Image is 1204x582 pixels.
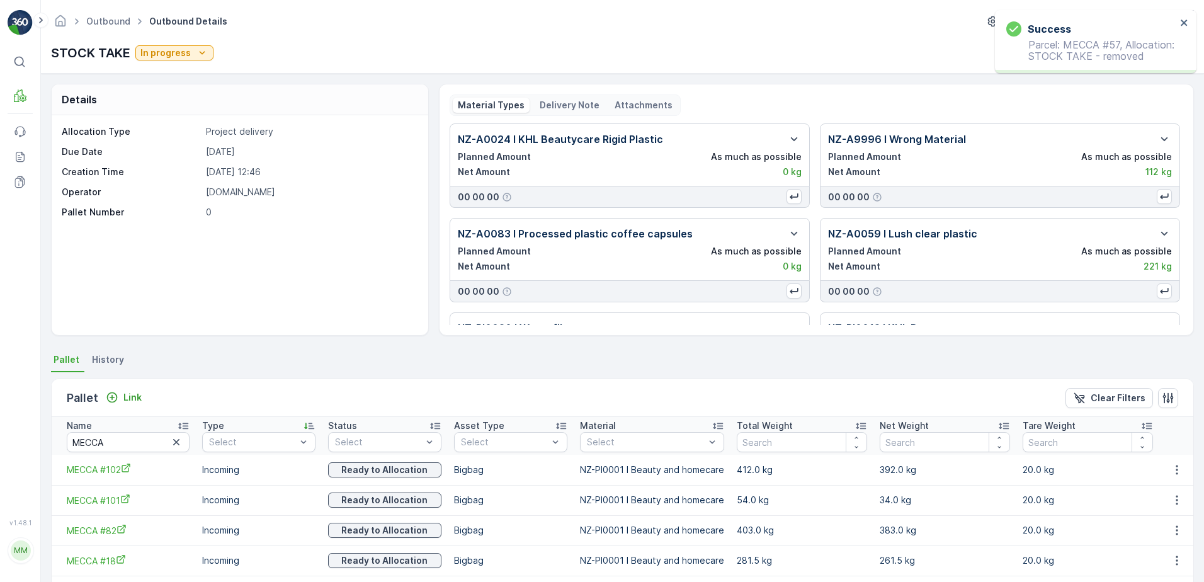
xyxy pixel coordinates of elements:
p: NZ-PI0020 I Water filters [458,321,583,336]
div: MM [11,540,31,561]
p: Ready to Allocation [341,554,428,567]
p: Select [461,436,548,448]
td: 20.0 kg [1016,545,1159,576]
p: Project delivery [206,125,415,138]
td: Incoming [196,515,322,545]
p: 0 [206,206,415,219]
p: 0 kg [783,166,802,178]
div: Help Tooltip Icon [872,287,882,297]
input: Search [67,432,190,452]
p: Planned Amount [828,245,901,258]
input: Search [1023,432,1153,452]
td: Incoming [196,455,322,485]
p: Parcel: MECCA #57, Allocation: STOCK TAKE - removed [1006,39,1176,62]
p: 221 kg [1144,260,1172,273]
td: 383.0 kg [873,515,1016,545]
p: Due Date [62,145,201,158]
td: 281.5 kg [730,545,873,576]
p: NZ-A0059 I Lush clear plastic [828,226,977,241]
p: 00 00 00 [828,191,870,203]
p: Net Weight [880,419,929,432]
span: Outbound Details [147,15,230,28]
img: logo [8,10,33,35]
a: Homepage [54,19,67,30]
button: Link [101,390,147,405]
a: Outbound [86,16,130,26]
p: Tare Weight [1023,419,1076,432]
td: NZ-PI0001 I Beauty and homecare [574,515,730,545]
td: Bigbag [448,485,574,515]
td: 392.0 kg [873,455,1016,485]
p: Select [209,436,296,448]
p: Select [335,436,422,448]
span: Pallet [54,353,79,366]
p: [DOMAIN_NAME] [206,186,415,198]
p: NZ-A0024 I KHL Beautycare Rigid Plastic [458,132,663,147]
p: Planned Amount [458,245,531,258]
p: As much as possible [1081,245,1172,258]
p: Net Amount [828,260,880,273]
p: Ready to Allocation [341,464,428,476]
td: 403.0 kg [730,515,873,545]
div: Help Tooltip Icon [502,287,512,297]
a: MECCA #82 [67,524,190,537]
button: Ready to Allocation [328,553,441,568]
p: Select [587,436,705,448]
p: Allocation Type [62,125,201,138]
td: 54.0 kg [730,485,873,515]
td: 20.0 kg [1016,515,1159,545]
p: Link [123,391,142,404]
p: Pallet Number [62,206,201,219]
button: Ready to Allocation [328,523,441,538]
p: 00 00 00 [458,191,499,203]
td: NZ-PI0001 I Beauty and homecare [574,455,730,485]
button: Clear Filters [1065,388,1153,408]
p: 112 kg [1145,166,1172,178]
input: Search [880,432,1010,452]
td: 261.5 kg [873,545,1016,576]
p: NZ-PI0012 I KHL Beautycare [828,321,970,336]
p: Details [62,92,97,107]
p: Type [202,419,224,432]
a: MECCA #101 [67,494,190,507]
p: Material [580,419,616,432]
button: In progress [135,45,213,60]
p: Planned Amount [828,151,901,163]
p: Attachments [615,99,673,111]
td: Incoming [196,545,322,576]
button: Ready to Allocation [328,462,441,477]
p: Net Amount [458,260,510,273]
p: Net Amount [828,166,880,178]
a: MECCA #18 [67,554,190,568]
p: 00 00 00 [458,285,499,298]
td: 20.0 kg [1016,455,1159,485]
p: Clear Filters [1091,392,1145,404]
div: Help Tooltip Icon [502,192,512,202]
p: 00 00 00 [828,285,870,298]
p: Operator [62,186,201,198]
p: Ready to Allocation [341,524,428,537]
a: MECCA #102 [67,463,190,476]
td: Incoming [196,485,322,515]
p: As much as possible [711,151,802,163]
button: MM [8,529,33,572]
p: NZ-A0083 I Processed plastic coffee capsules [458,226,693,241]
p: As much as possible [711,245,802,258]
span: v 1.48.1 [8,519,33,527]
td: Bigbag [448,545,574,576]
p: As much as possible [1081,151,1172,163]
td: NZ-PI0001 I Beauty and homecare [574,545,730,576]
td: 34.0 kg [873,485,1016,515]
td: NZ-PI0001 I Beauty and homecare [574,485,730,515]
button: Ready to Allocation [328,493,441,508]
p: Delivery Note [540,99,599,111]
p: [DATE] 12:46 [206,166,415,178]
p: Creation Time [62,166,201,178]
p: Name [67,419,92,432]
span: History [92,353,124,366]
p: STOCK TAKE [51,43,130,62]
